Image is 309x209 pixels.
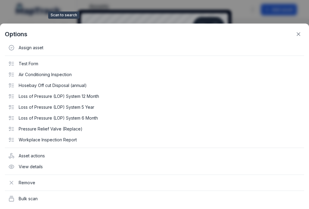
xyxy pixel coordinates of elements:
[5,161,304,172] div: View details
[5,113,304,124] div: Loss of Pressure (LOP) System 6 Month
[5,42,304,53] div: Assign asset
[5,177,304,188] div: Remove
[5,69,304,80] div: Air Conditioning Inspection
[5,150,304,161] div: Asset actions
[5,124,304,134] div: Pressure Relief Valve (Replace)
[48,11,80,19] span: Scan to search
[5,102,304,113] div: Loss of Pressure (LOP) System 5 Year
[5,58,304,69] div: Test Form
[5,30,27,38] strong: Options
[5,91,304,102] div: Loss of Pressure (LOP) System 12 Month
[5,80,304,91] div: Hosebay Off cut Disposal (annual)
[5,134,304,145] div: Workplace Inspection Report
[5,193,304,204] div: Bulk scan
